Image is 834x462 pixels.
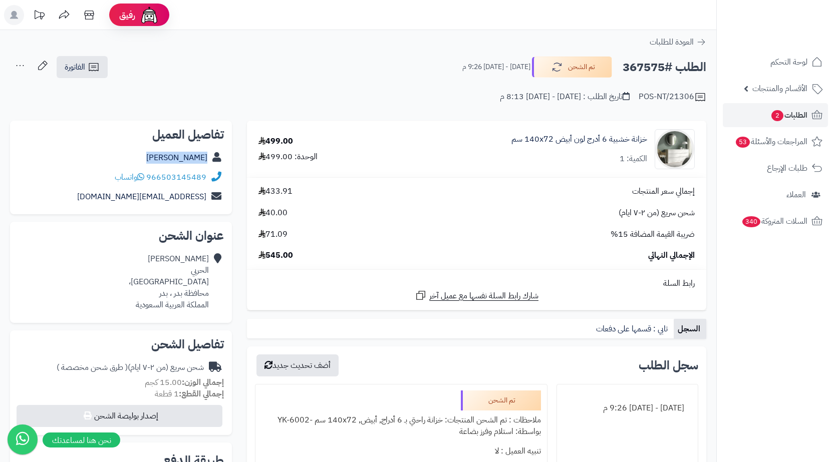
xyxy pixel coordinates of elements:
span: رفيق [119,9,135,21]
div: شحن سريع (من ٢-٧ ايام) [57,362,204,373]
a: لوحة التحكم [723,50,828,74]
a: السجل [674,319,706,339]
span: السلات المتروكة [741,214,807,228]
h2: عنوان الشحن [18,230,224,242]
span: 340 [742,216,760,227]
div: [DATE] - [DATE] 9:26 م [563,398,692,418]
span: العودة للطلبات [650,36,694,48]
div: POS-NT/21306 [639,91,706,103]
a: [PERSON_NAME] [146,152,207,164]
img: ai-face.png [139,5,159,25]
div: ملاحظات : تم الشحن المنتجات: خزانة راحتي بـ 6 أدراج, أبيض, ‎140x72 سم‏ -YK-6002 بواسطة: استلام وف... [261,410,541,441]
a: المراجعات والأسئلة53 [723,130,828,154]
span: لوحة التحكم [770,55,807,69]
a: السلات المتروكة340 [723,209,828,233]
div: الوحدة: 499.00 [258,151,318,163]
span: 433.91 [258,186,293,197]
small: [DATE] - [DATE] 9:26 م [462,62,530,72]
div: الكمية: 1 [620,153,647,165]
span: الطلبات [770,108,807,122]
a: [EMAIL_ADDRESS][DOMAIN_NAME] [77,191,206,203]
a: العملاء [723,183,828,207]
span: شارك رابط السلة نفسها مع عميل آخر [429,290,538,302]
small: 15.00 كجم [145,376,224,388]
a: واتساب [115,171,144,183]
a: تابي : قسمها على دفعات [592,319,674,339]
img: 1746709299-1702541934053-68567865785768-1000x1000-90x90.jpg [655,129,694,169]
span: 40.00 [258,207,288,219]
strong: إجمالي الوزن: [182,376,224,388]
div: تاريخ الطلب : [DATE] - [DATE] 8:13 م [500,91,630,103]
button: تم الشحن [532,57,612,78]
span: الإجمالي النهائي [648,250,695,261]
span: 53 [736,137,750,148]
div: تنبيه العميل : لا [261,441,541,461]
strong: إجمالي القطع: [179,388,224,400]
button: إصدار بوليصة الشحن [17,405,222,427]
a: العودة للطلبات [650,36,706,48]
h3: سجل الطلب [639,359,698,371]
a: شارك رابط السلة نفسها مع عميل آخر [415,289,538,302]
a: 966503145489 [146,171,206,183]
div: تم الشحن [461,390,541,410]
span: 2 [771,110,783,121]
a: تحديثات المنصة [27,5,52,28]
span: الفاتورة [65,61,85,73]
span: ( طرق شحن مخصصة ) [57,361,128,373]
a: طلبات الإرجاع [723,156,828,180]
h2: تفاصيل الشحن [18,338,224,350]
button: أضف تحديث جديد [256,354,339,376]
h2: تفاصيل العميل [18,129,224,141]
span: إجمالي سعر المنتجات [632,186,695,197]
a: الفاتورة [57,56,108,78]
div: [PERSON_NAME] الحربي [GEOGRAPHIC_DATA]، محافظة بدر ، بدر المملكة العربية السعودية [129,253,209,310]
h2: الطلب #367575 [623,57,706,78]
span: 71.09 [258,229,288,240]
span: طلبات الإرجاع [767,161,807,175]
span: الأقسام والمنتجات [752,82,807,96]
span: العملاء [786,188,806,202]
span: شحن سريع (من ٢-٧ ايام) [619,207,695,219]
a: الطلبات2 [723,103,828,127]
img: logo-2.png [766,26,824,47]
div: 499.00 [258,136,293,147]
a: خزانة خشبية 6 أدرج لون أبيض 140x72 سم [511,134,647,145]
span: ضريبة القيمة المضافة 15% [611,229,695,240]
small: 1 قطعة [155,388,224,400]
span: المراجعات والأسئلة [735,135,807,149]
div: رابط السلة [251,278,702,289]
span: 545.00 [258,250,293,261]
